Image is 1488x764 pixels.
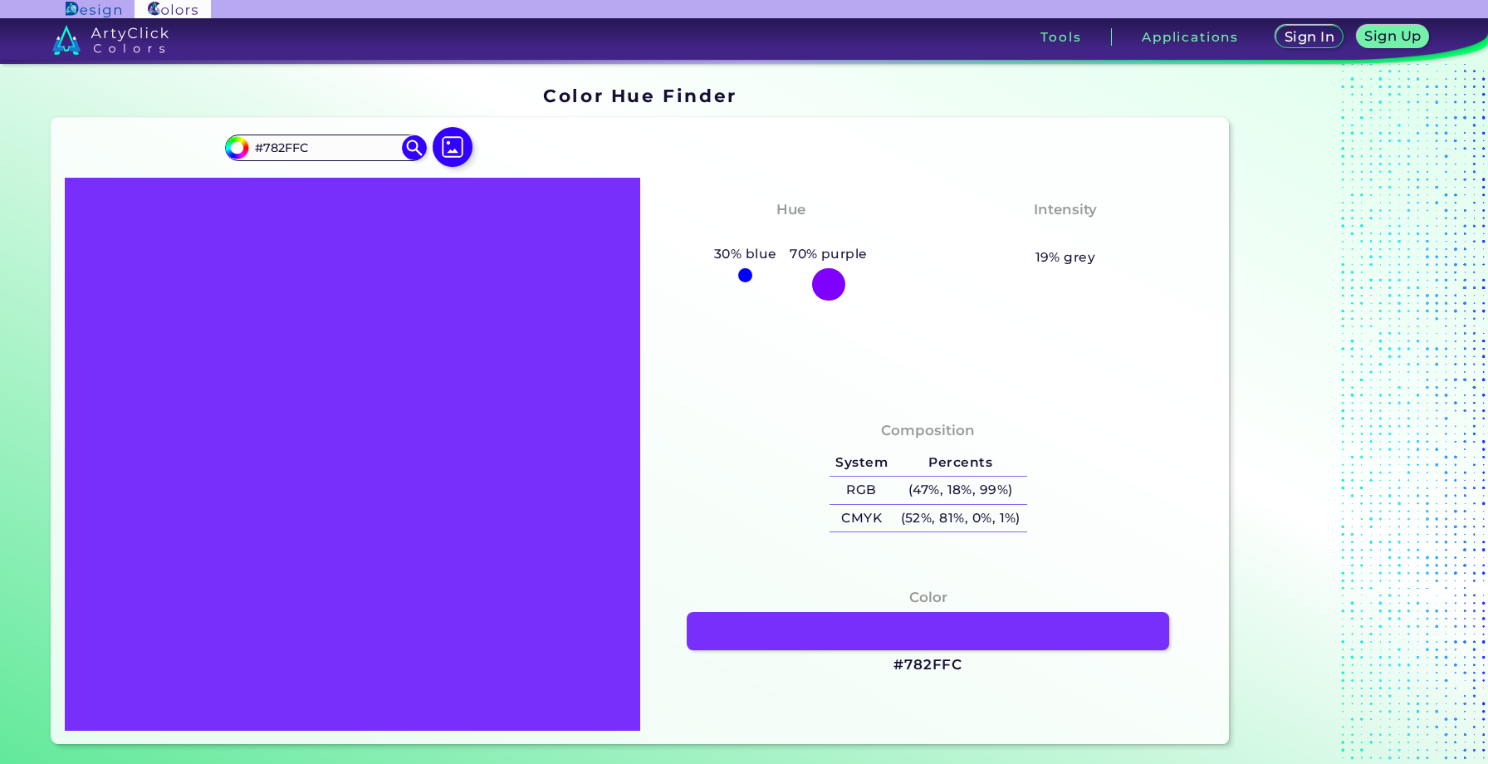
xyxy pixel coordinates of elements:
[66,2,121,17] img: ArtyClick Design logo
[1021,224,1109,244] h3: Moderate
[1236,79,1443,750] iframe: Advertisement
[894,505,1027,532] h5: (52%, 81%, 0%, 1%)
[1142,31,1239,43] h3: Applications
[1040,31,1081,43] h3: Tools
[830,505,894,532] h5: CMYK
[893,655,962,675] h3: #782FFC
[1368,30,1419,42] h5: Sign Up
[783,243,874,265] h5: 70% purple
[1035,247,1096,268] h5: 19% grey
[894,477,1027,504] h5: (47%, 18%, 99%)
[894,449,1027,477] h5: Percents
[52,25,169,55] img: logo_artyclick_colors_white.svg
[402,135,427,160] img: icon search
[909,585,947,610] h4: Color
[731,224,851,244] h3: Bluish Purple
[1034,198,1097,222] h4: Intensity
[248,136,403,159] input: type color..
[1360,27,1426,47] a: Sign Up
[543,83,737,108] h1: Color Hue Finder
[1286,31,1332,43] h5: Sign In
[776,198,805,222] h4: Hue
[433,127,472,167] img: icon picture
[830,477,894,504] h5: RGB
[1279,27,1340,47] a: Sign In
[707,243,783,265] h5: 30% blue
[830,449,894,477] h5: System
[881,419,975,443] h4: Composition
